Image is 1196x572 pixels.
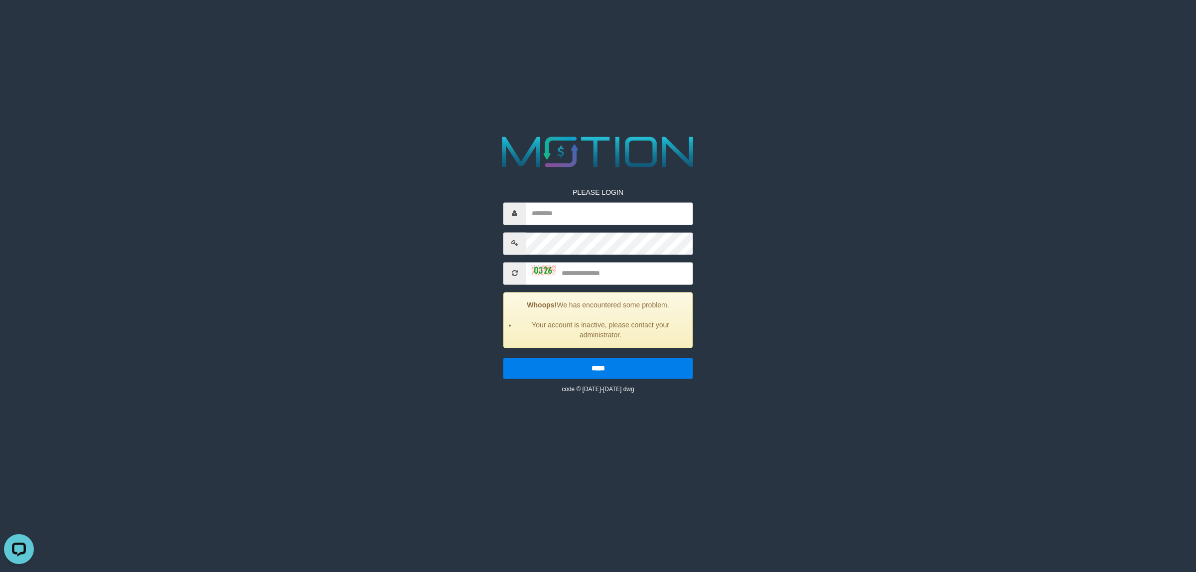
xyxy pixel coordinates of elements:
[527,301,557,309] strong: Whoops!
[503,292,693,348] div: We has encountered some problem.
[562,386,634,393] small: code © [DATE]-[DATE] dwg
[503,187,693,197] p: PLEASE LOGIN
[4,4,34,34] button: Open LiveChat chat widget
[493,131,703,172] img: MOTION_logo.png
[531,265,556,275] img: captcha
[516,320,685,340] li: Your account is inactive, please contact your administrator.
